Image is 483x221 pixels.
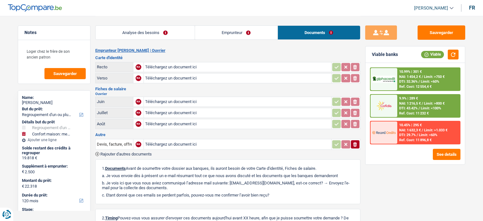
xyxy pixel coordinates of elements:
[399,75,421,79] span: NAI: 1 454,2 €
[95,87,360,91] h3: Fiches de salaire
[399,133,416,137] span: DTI: 29.7%
[372,127,396,138] img: Record Credits
[22,164,85,169] label: Supplément à emprunter:
[22,107,85,112] label: But du prêt:
[421,79,439,84] span: Limit: <60%
[399,111,429,115] div: Ref. Cost: 11 232 €
[372,76,396,83] img: AlphaCredit
[95,48,360,53] h2: Emprunteur [PERSON_NAME] | Ouvrier
[22,207,86,212] div: Stage:
[424,101,445,106] span: Limit: >800 €
[97,121,132,126] div: Août
[136,142,141,147] div: NA
[22,169,24,174] span: €
[424,75,445,79] span: Limit: >750 €
[422,75,423,79] span: /
[22,193,85,198] label: Durée du prêt:
[399,70,422,74] div: 10.99% | 301 €
[95,152,152,156] button: Rajouter d'autres documents
[22,146,86,155] div: Solde restant des crédits à regrouper
[105,166,126,171] span: Documents
[44,68,86,79] button: Sauvegarder
[136,75,141,81] div: NA
[95,56,360,60] h3: Carte d'identité
[97,65,132,69] div: Recto
[399,106,418,110] span: DTI: 43.42%
[8,4,62,12] img: TopCompare Logo
[102,181,354,190] p: b. Je vois ici que vous nous aviez communiqué l’adresse mail suivante: [EMAIL_ADDRESS][DOMAIN_NA...
[419,79,420,84] span: /
[399,96,418,100] div: 9.9% | 289 €
[22,100,86,105] div: [PERSON_NAME]
[105,216,117,220] span: Timing
[22,155,86,161] div: 19.818 €
[22,95,86,100] div: Name:
[97,99,132,104] div: Juin
[102,173,354,178] p: a. Je vous envoie dès à présent un e-mail résumant tout ce que nous avons discuté et les doc...
[195,26,278,39] a: Emprunteur
[278,26,360,39] a: Documents
[399,128,421,132] span: NAI: 1 632,3 €
[97,76,132,80] div: Verso
[136,99,141,105] div: NA
[95,92,360,96] h2: Ouvrier
[399,138,432,142] div: Ref. Cost: 11 896,8 €
[424,128,447,132] span: Limit: >1.033 €
[422,128,423,132] span: /
[95,133,360,137] h3: Autre
[53,72,77,76] span: Sauvegarder
[100,152,152,156] span: Rajouter d'autres documents
[22,138,86,142] div: Ajouter une ligne
[409,3,453,13] a: [PERSON_NAME]
[22,184,24,189] span: €
[102,193,354,197] p: c. Etant donné que ces emails se perdent parfois, pouvez-vous me confirmer l’avoir bien reçu?
[372,100,396,112] img: Cofidis
[414,5,448,11] span: [PERSON_NAME]
[136,64,141,70] div: NA
[372,52,398,57] div: Viable banks
[399,101,421,106] span: NAI: 1 216,5 €
[469,5,475,11] div: fr
[136,110,141,116] div: NA
[419,133,437,137] span: Limit: <60%
[421,106,441,110] span: Limit: <100%
[96,26,195,39] a: Analyse des besoins
[399,123,422,127] div: 10.45% | 295 €
[399,79,418,84] span: DTI: 32.36%
[419,106,420,110] span: /
[102,166,354,171] p: 1. Avant de soumettre votre dossier aux banques, ils auront besoin de votre Carte d'identité, Fic...
[421,51,444,58] div: Viable
[399,85,432,89] div: Ref. Cost: 12 554,4 €
[418,25,465,40] button: Sauvegarder
[24,30,84,35] h5: Notes
[433,149,460,160] button: See details
[136,121,141,127] div: NA
[22,178,85,183] label: Montant du prêt:
[422,101,423,106] span: /
[97,110,132,115] div: Juillet
[417,133,418,137] span: /
[22,120,86,125] div: Détails but du prêt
